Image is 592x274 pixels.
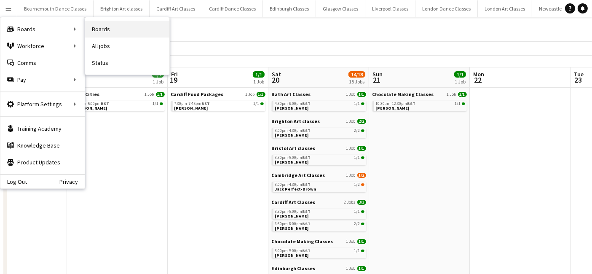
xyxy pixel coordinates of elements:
span: Sun [372,70,383,78]
button: Newcastle Classes [532,0,586,17]
a: 3:00pm-5:00pmBST1/1[PERSON_NAME] [74,101,163,110]
span: Tom Hopgood [174,105,208,111]
div: Cambridge Art Classes1 Job1/23:00pm-4:30pmBST1/2Jack Perfect-Brown [272,172,366,199]
span: Bristol Art classes [272,145,316,151]
span: 3:30pm-5:00pm [275,156,311,160]
a: Brighton Art classes1 Job2/2 [272,118,366,124]
a: Cardiff Art Classes2 Jobs3/3 [272,199,366,205]
span: Edinburgh Classes [272,265,316,271]
span: BST [303,101,311,106]
span: 1 Job [346,266,356,271]
a: Bristol Art classes1 Job1/1 [272,145,366,151]
span: 2/2 [361,223,364,225]
a: 6:30pm-8:00pmBST2/2[PERSON_NAME] [275,221,364,231]
span: 1/1 [153,102,159,106]
span: Chocolate Making Classes [272,238,333,244]
span: Tue [574,70,584,78]
span: 1 Job [346,146,356,151]
span: 1/1 [253,71,265,78]
a: Chocolate Making Classes1 Job1/1 [272,238,366,244]
a: Edinburgh Classes1 Job1/1 [272,265,366,271]
span: 3:00pm-5:00pm [275,249,311,253]
span: 3:00pm-5:00pm [74,102,110,106]
button: London Dance Classes [415,0,478,17]
button: Brighton Art classes [94,0,150,17]
span: Cardiff Art Classes [272,199,316,205]
div: Cardiff Art Classes2 Jobs3/33:30pm-5:00pmBST1/1[PERSON_NAME]6:30pm-8:00pmBST2/2[PERSON_NAME] [272,199,366,238]
button: London Art Classes [478,0,532,17]
span: Chocolate Making Classes [372,91,434,97]
span: 1/1 [361,156,364,159]
span: 1/1 [458,92,467,97]
span: Megan Proctor [376,105,410,111]
div: Workforce [0,38,85,54]
span: Jack Perfect-Brown [275,186,316,192]
span: Michael Langley [275,226,309,231]
div: Bath Art Classes1 Job1/14:30pm-6:00pmBST1/1[PERSON_NAME] [272,91,366,118]
div: Cardiff Food Packages1 Job1/17:30pm-7:45pmBST1/1[PERSON_NAME] [171,91,265,113]
div: Platform Settings [0,96,85,113]
a: Cambridge Art Classes1 Job1/2 [272,172,366,178]
span: Bath Art Classes [272,91,311,97]
span: 1/1 [361,102,364,105]
span: 1/1 [454,71,466,78]
span: BST [407,101,416,106]
span: 1/1 [361,250,364,252]
span: 1/2 [357,173,366,178]
span: 1/1 [260,102,264,105]
a: Log Out [0,178,27,185]
a: Status [85,54,169,71]
span: 1/1 [357,239,366,244]
span: 2/2 [361,129,364,132]
a: Boards [85,21,169,38]
div: Pay [0,71,85,88]
span: 3:30pm-5:00pm [275,210,311,214]
div: 15 Jobs [349,78,365,85]
button: Cardiff Dance Classes [202,0,263,17]
a: Chocolate Making Classes1 Job1/1 [372,91,467,97]
a: Product Updates [0,154,85,171]
span: 1 Job [346,173,356,178]
span: 1 Job [447,92,456,97]
div: Bristol Art classes1 Job1/13:30pm-5:00pmBST1/1[PERSON_NAME] [272,145,366,172]
button: Edinburgh Classes [263,0,316,17]
a: 10:30am-12:30pmBST1/1[PERSON_NAME] [376,101,465,110]
span: 1/1 [354,156,360,160]
div: 1 Job [253,78,264,85]
span: 1 Job [246,92,255,97]
span: 23 [573,75,584,85]
span: Ellie De'ath [275,105,309,111]
span: 1/1 [357,92,366,97]
span: BST [303,209,311,214]
a: 3:30pm-5:00pmBST1/1[PERSON_NAME] [275,209,364,218]
span: 1 Job [346,92,356,97]
span: 22 [472,75,484,85]
span: 1/1 [462,102,465,105]
button: Bournemouth Dance Classes [17,0,94,17]
span: 1/1 [354,210,360,214]
a: 4:30pm-6:00pmBST1/1[PERSON_NAME] [275,101,364,110]
span: 1/1 [160,102,163,105]
div: Boards [0,21,85,38]
span: Alison Kemp [275,132,309,138]
span: 20 [271,75,281,85]
a: Cardiff Food Packages1 Job1/1 [171,91,265,97]
span: 2/2 [354,129,360,133]
span: 6:30pm-8:00pm [275,222,311,226]
span: BST [303,128,311,133]
a: Training Academy [0,120,85,137]
div: 1 Job [455,78,466,85]
span: 2 Jobs [344,200,356,205]
span: 1/1 [354,249,360,253]
button: Cardiff Art Classes [150,0,202,17]
span: 14/18 [348,71,365,78]
span: 1 Job [346,239,356,244]
span: Chloe Bradley [275,213,309,219]
a: 3:30pm-5:00pmBST1/1[PERSON_NAME] [275,155,364,164]
button: Glasgow Classes [316,0,365,17]
span: BST [303,155,311,160]
a: 3:00pm-4:30pmBST2/2[PERSON_NAME] [275,128,364,137]
a: Privacy [59,178,85,185]
span: BST [303,221,311,226]
a: All jobs [85,38,169,54]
